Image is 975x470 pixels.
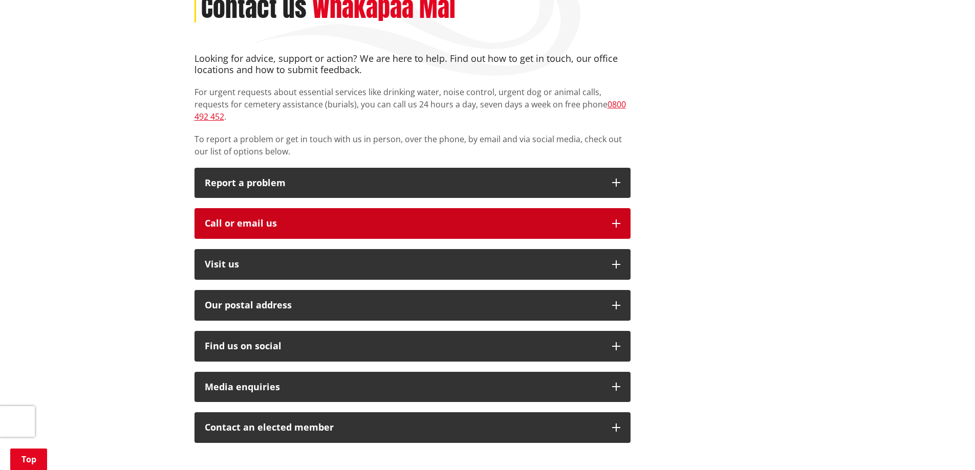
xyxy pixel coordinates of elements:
[194,249,631,280] button: Visit us
[205,422,602,433] p: Contact an elected member
[205,300,602,310] h2: Our postal address
[194,133,631,158] p: To report a problem or get in touch with us in person, over the phone, by email and via social me...
[194,99,626,122] a: 0800 492 452
[194,331,631,362] button: Find us on social
[205,218,602,229] div: Call or email us
[194,53,631,75] h4: Looking for advice, support or action? We are here to help. Find out how to get in touch, our off...
[205,341,602,351] div: Find us on social
[10,449,47,470] a: Top
[205,259,602,270] p: Visit us
[194,372,631,402] button: Media enquiries
[194,412,631,443] button: Contact an elected member
[194,86,631,123] p: For urgent requests about essential services like drinking water, noise control, urgent dog or an...
[205,178,602,188] p: Report a problem
[194,208,631,239] button: Call or email us
[194,290,631,321] button: Our postal address
[928,427,965,464] iframe: Messenger Launcher
[194,168,631,198] button: Report a problem
[205,382,602,392] div: Media enquiries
